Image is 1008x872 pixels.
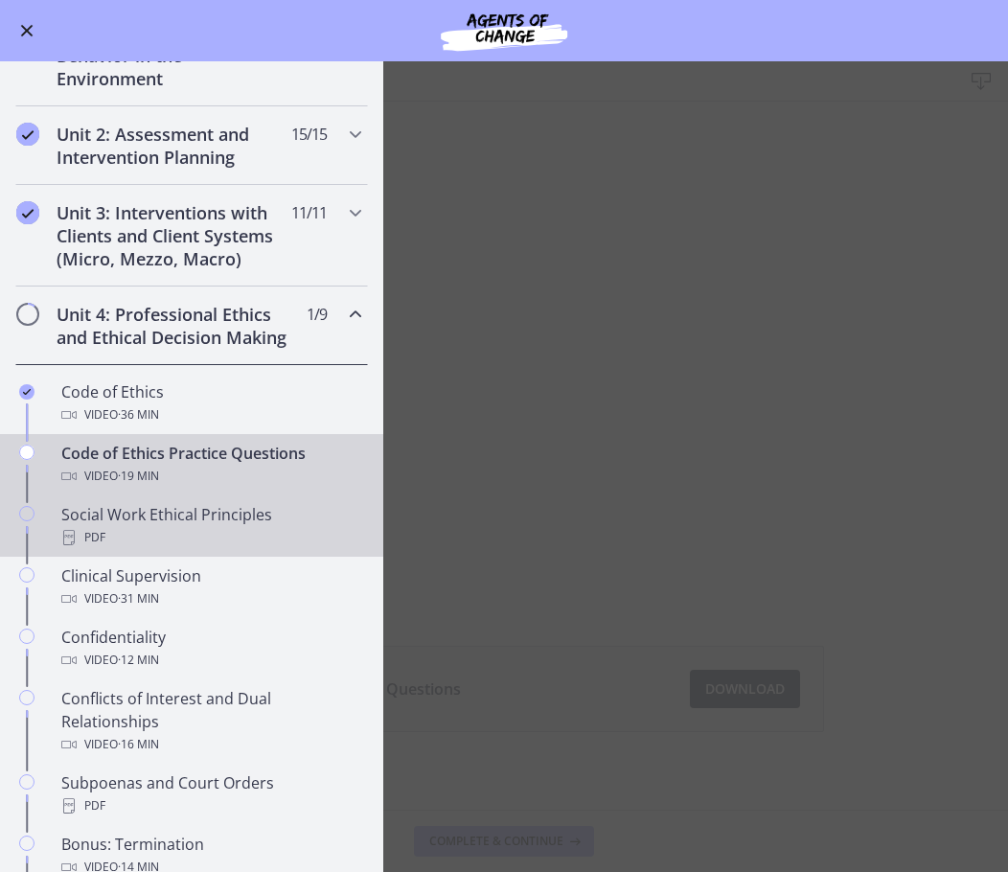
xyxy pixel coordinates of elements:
img: Agents of Change [389,8,619,54]
div: Confidentiality [61,626,360,672]
span: · 16 min [118,733,159,756]
span: · 12 min [118,649,159,672]
div: Video [61,649,360,672]
i: Completed [16,201,39,224]
i: Completed [16,123,39,146]
div: Video [61,733,360,756]
span: · 19 min [118,465,159,488]
h2: Unit 3: Interventions with Clients and Client Systems (Micro, Mezzo, Macro) [57,201,290,270]
div: PDF [61,526,360,549]
div: Conflicts of Interest and Dual Relationships [61,687,360,756]
div: Clinical Supervision [61,564,360,610]
div: Video [61,587,360,610]
span: 1 / 9 [307,303,327,326]
h2: Unit 4: Professional Ethics and Ethical Decision Making [57,303,290,349]
span: 15 / 15 [291,123,327,146]
div: PDF [61,794,360,817]
i: Completed [19,384,34,400]
div: Code of Ethics [61,380,360,426]
div: Video [61,403,360,426]
span: · 31 min [118,587,159,610]
span: 11 / 11 [291,201,327,224]
h2: Unit 2: Assessment and Intervention Planning [57,123,290,169]
div: Subpoenas and Court Orders [61,771,360,817]
div: Video [61,465,360,488]
button: Enable menu [15,19,38,42]
span: · 36 min [118,403,159,426]
div: Social Work Ethical Principles [61,503,360,549]
div: Code of Ethics Practice Questions [61,442,360,488]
